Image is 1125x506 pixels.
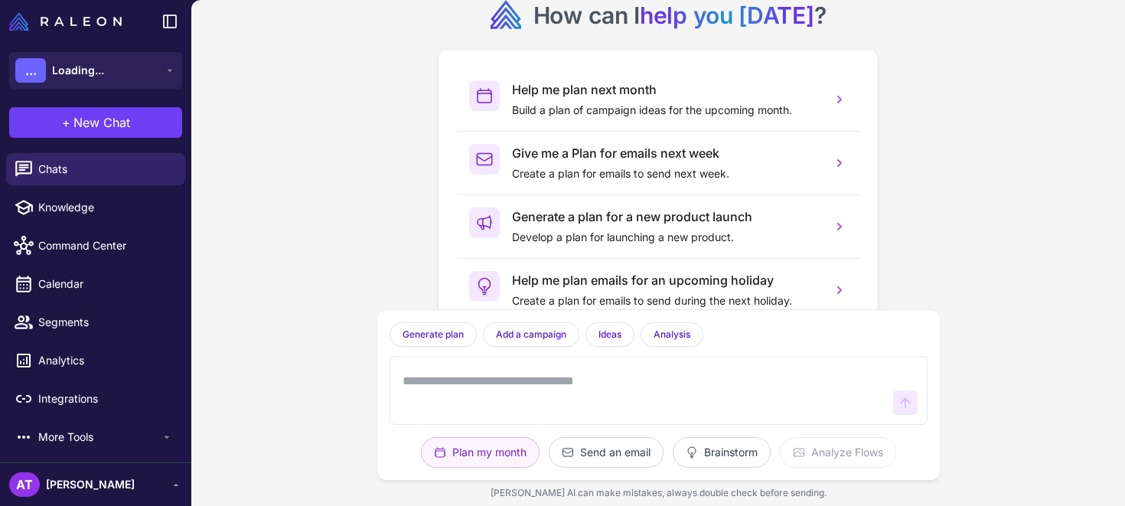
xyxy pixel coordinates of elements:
[641,322,703,347] button: Analysis
[6,383,185,415] a: Integrations
[15,58,46,83] div: ...
[52,62,104,79] span: Loading...
[512,229,820,246] p: Develop a plan for launching a new product.
[9,107,182,138] button: +New Chat
[377,480,940,506] div: [PERSON_NAME] AI can make mistakes, always double check before sending.
[598,328,621,341] span: Ideas
[46,476,135,493] span: [PERSON_NAME]
[673,437,771,468] button: Brainstorm
[654,328,690,341] span: Analysis
[6,268,185,300] a: Calendar
[38,314,173,331] span: Segments
[640,2,814,29] span: help you [DATE]
[512,80,820,99] h3: Help me plan next month
[6,306,185,338] a: Segments
[483,322,579,347] button: Add a campaign
[38,429,161,446] span: More Tools
[9,12,122,31] img: Raleon Logo
[780,437,896,468] button: Analyze Flows
[38,161,173,178] span: Chats
[512,144,820,162] h3: Give me a Plan for emails next week
[512,292,820,309] p: Create a plan for emails to send during the next holiday.
[38,237,173,254] span: Command Center
[6,344,185,377] a: Analytics
[549,437,664,468] button: Send an email
[6,191,185,224] a: Knowledge
[512,207,820,226] h3: Generate a plan for a new product launch
[73,113,130,132] span: New Chat
[512,271,820,289] h3: Help me plan emails for an upcoming holiday
[38,276,173,292] span: Calendar
[512,165,820,182] p: Create a plan for emails to send next week.
[512,102,820,119] p: Build a plan of campaign ideas for the upcoming month.
[9,472,40,497] div: AT
[38,199,173,216] span: Knowledge
[62,113,70,132] span: +
[38,352,173,369] span: Analytics
[38,390,173,407] span: Integrations
[421,437,540,468] button: Plan my month
[390,322,477,347] button: Generate plan
[496,328,566,341] span: Add a campaign
[9,52,182,89] button: ...Loading...
[6,153,185,185] a: Chats
[6,230,185,262] a: Command Center
[585,322,634,347] button: Ideas
[403,328,464,341] span: Generate plan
